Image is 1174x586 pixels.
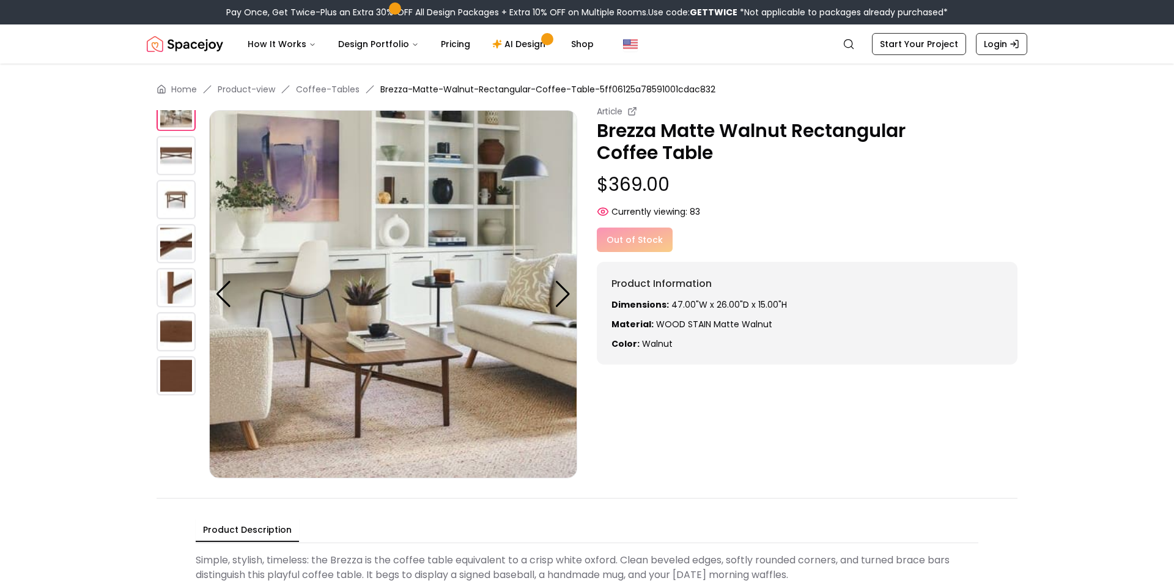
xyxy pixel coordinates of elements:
[656,318,772,330] span: WOOD STAIN Matte Walnut
[611,299,669,311] strong: Dimensions:
[157,268,196,307] img: https://storage.googleapis.com/spacejoy-main/assets/5ff06125a78591001cdac832/product_5_b1jf6mb740k6
[611,299,1003,311] p: 47.00"W x 26.00"D x 15.00"H
[690,6,737,18] b: GETTWICE
[597,105,622,117] small: Article
[238,32,604,56] nav: Main
[157,312,196,351] img: https://storage.googleapis.com/spacejoy-main/assets/5ff06125a78591001cdac832/product_6_nmmi9h1a7o9
[157,356,196,395] img: https://storage.googleapis.com/spacejoy-main/assets/5ff06125a78591001cdac832/product_7_c79491mad1bk
[690,206,700,218] span: 83
[296,83,360,95] a: Coffee-Tables
[431,32,480,56] a: Pricing
[226,6,948,18] div: Pay Once, Get Twice-Plus an Extra 30% OFF All Design Packages + Extra 10% OFF on Multiple Rooms.
[597,174,1017,196] p: $369.00
[872,33,966,55] a: Start Your Project
[611,338,640,350] strong: Color:
[611,206,687,218] span: Currently viewing:
[642,338,673,350] span: walnut
[196,519,299,542] button: Product Description
[482,32,559,56] a: AI Design
[648,6,737,18] span: Use code:
[171,83,197,95] a: Home
[976,33,1027,55] a: Login
[597,120,1017,164] p: Brezza Matte Walnut Rectangular Coffee Table
[611,318,654,330] strong: Material:
[157,92,196,131] img: https://storage.googleapis.com/spacejoy-main/assets/5ff06125a78591001cdac832/product_1_1cd5bnl9723o
[157,180,196,219] img: https://storage.googleapis.com/spacejoy-main/assets/5ff06125a78591001cdac832/product_3_bolhclb99bfb
[218,83,275,95] a: Product-view
[623,37,638,51] img: United States
[157,136,196,175] img: https://storage.googleapis.com/spacejoy-main/assets/5ff06125a78591001cdac832/product_2_i21i6epj7ile
[147,24,1027,64] nav: Global
[209,110,577,478] img: https://storage.googleapis.com/spacejoy-main/assets/5ff06125a78591001cdac832/product_1_1cd5bnl9723o
[561,32,604,56] a: Shop
[737,6,948,18] span: *Not applicable to packages already purchased*
[157,83,1017,95] nav: breadcrumb
[147,32,223,56] a: Spacejoy
[611,276,1003,291] h6: Product Information
[380,83,715,95] span: Brezza-Matte-Walnut-Rectangular-Coffee-Table-5ff06125a78591001cdac832
[147,32,223,56] img: Spacejoy Logo
[328,32,429,56] button: Design Portfolio
[238,32,326,56] button: How It Works
[157,224,196,263] img: https://storage.googleapis.com/spacejoy-main/assets/5ff06125a78591001cdac832/product_4_lofgdjj9c18f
